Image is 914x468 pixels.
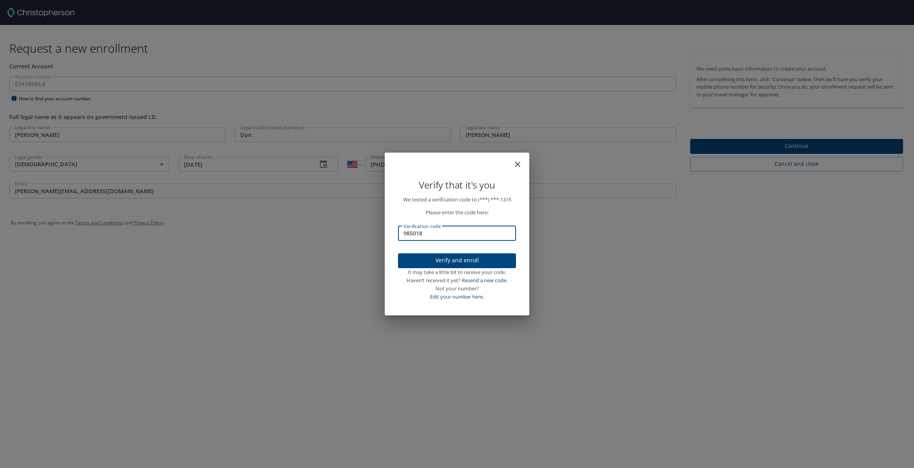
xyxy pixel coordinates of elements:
[517,156,526,165] button: close
[398,276,516,285] div: Haven’t received it yet?
[398,178,516,192] p: Verify that it's you
[398,285,516,293] div: Not your number?
[404,256,510,265] span: Verify and enroll
[430,293,484,300] a: Edit your number here.
[398,196,516,204] p: We texted a verification code to (***) ***- 1315
[398,208,516,217] p: Please enter the code here:
[462,277,507,284] a: Resend a new code.
[398,268,516,276] div: It may take a little bit to receive your code.
[398,253,516,269] button: Verify and enroll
